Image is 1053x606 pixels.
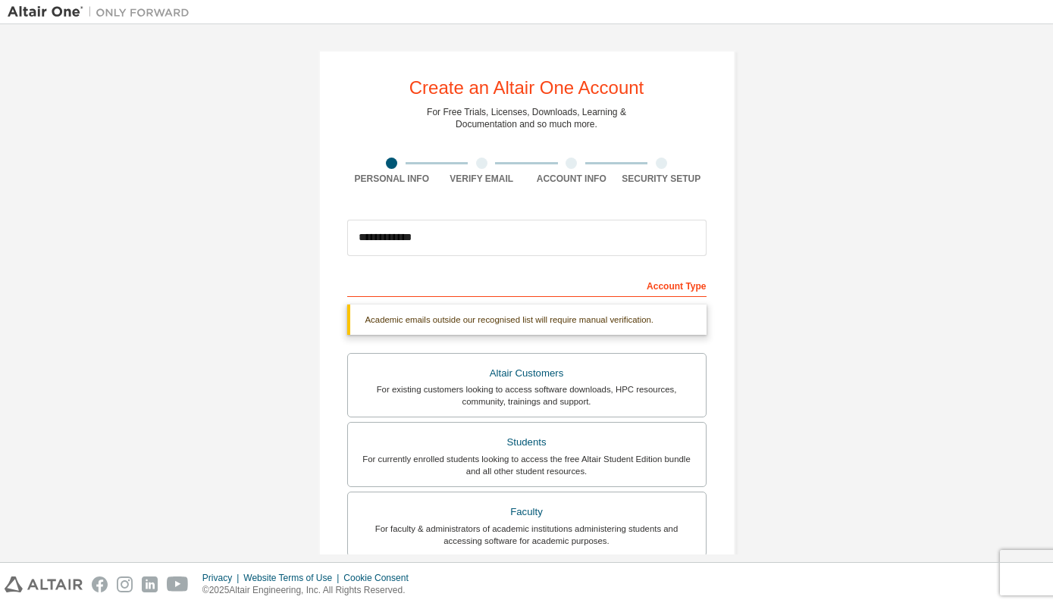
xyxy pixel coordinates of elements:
img: instagram.svg [117,576,133,592]
div: For Free Trials, Licenses, Downloads, Learning & Documentation and so much more. [427,106,626,130]
div: Privacy [202,572,243,584]
img: facebook.svg [92,576,108,592]
div: Account Type [347,273,707,297]
div: Create an Altair One Account [409,79,644,97]
div: Security Setup [616,173,707,185]
div: Account Info [527,173,617,185]
img: youtube.svg [167,576,189,592]
div: Website Terms of Use [243,572,343,584]
div: Personal Info [347,173,437,185]
img: linkedin.svg [142,576,158,592]
div: Students [357,432,697,453]
div: Academic emails outside our recognised list will require manual verification. [347,305,707,335]
img: altair_logo.svg [5,576,83,592]
div: Faculty [357,501,697,523]
div: For currently enrolled students looking to access the free Altair Student Edition bundle and all ... [357,453,697,477]
img: Altair One [8,5,197,20]
div: Altair Customers [357,363,697,384]
div: Cookie Consent [343,572,417,584]
div: For existing customers looking to access software downloads, HPC resources, community, trainings ... [357,383,697,408]
div: Verify Email [437,173,527,185]
div: For faculty & administrators of academic institutions administering students and accessing softwa... [357,523,697,547]
p: © 2025 Altair Engineering, Inc. All Rights Reserved. [202,584,418,597]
